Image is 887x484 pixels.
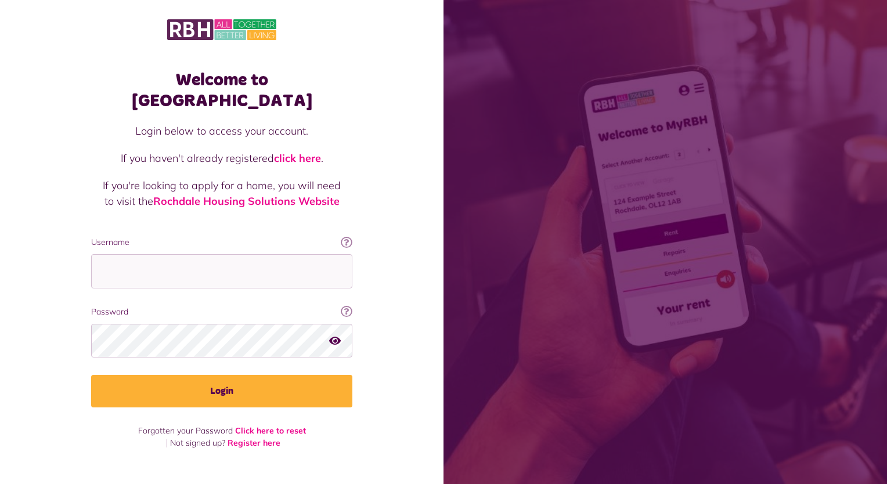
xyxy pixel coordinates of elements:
[91,70,352,111] h1: Welcome to [GEOGRAPHIC_DATA]
[138,425,233,436] span: Forgotten your Password
[167,17,276,42] img: MyRBH
[91,236,352,248] label: Username
[228,438,280,448] a: Register here
[274,151,321,165] a: click here
[103,178,341,209] p: If you're looking to apply for a home, you will need to visit the
[170,438,225,448] span: Not signed up?
[103,123,341,139] p: Login below to access your account.
[103,150,341,166] p: If you haven't already registered .
[91,306,352,318] label: Password
[235,425,306,436] a: Click here to reset
[153,194,340,208] a: Rochdale Housing Solutions Website
[91,375,352,407] button: Login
